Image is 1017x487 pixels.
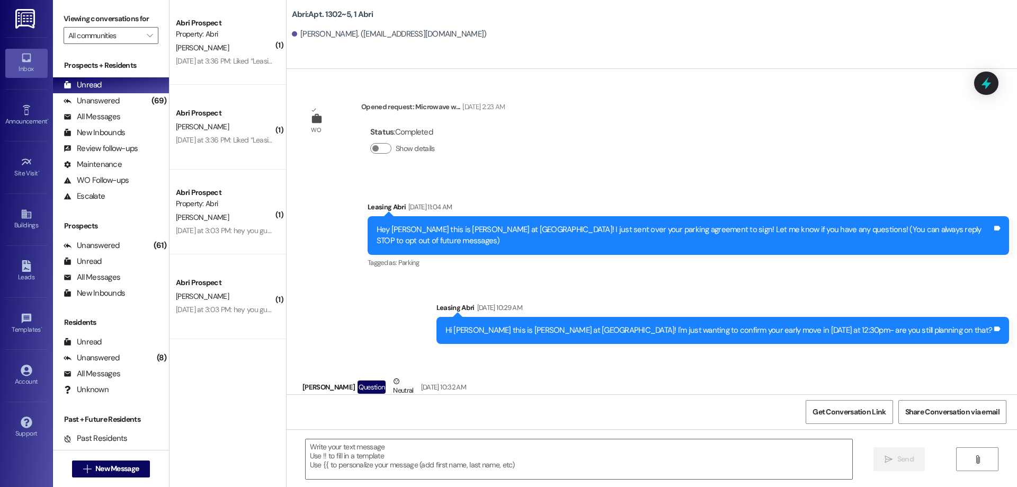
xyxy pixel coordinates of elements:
[53,317,169,328] div: Residents
[64,256,102,267] div: Unread
[64,240,120,251] div: Unanswered
[176,135,626,145] div: [DATE] at 3:36 PM: Liked “Leasing Abri (Abri): You bet! Your account will need to be at a zero ba...
[5,309,48,338] a: Templates •
[53,60,169,71] div: Prospects + Residents
[176,122,229,131] span: [PERSON_NAME]
[5,49,48,77] a: Inbox
[974,455,982,464] i: 
[398,258,419,267] span: Parking
[53,414,169,425] div: Past + Future Residents
[5,205,48,234] a: Buildings
[64,384,109,395] div: Unknown
[292,29,487,40] div: [PERSON_NAME]. ([EMAIL_ADDRESS][DOMAIN_NAME])
[176,29,274,40] div: Property: Abri
[897,454,914,465] span: Send
[151,237,169,254] div: (61)
[176,56,626,66] div: [DATE] at 3:36 PM: Liked “Leasing Abri (Abri): You bet! Your account will need to be at a zero ba...
[176,277,274,288] div: Abri Prospect
[149,93,169,109] div: (69)
[176,187,274,198] div: Abri Prospect
[68,27,141,44] input: All communities
[370,127,394,137] b: Status
[64,95,120,107] div: Unanswered
[475,302,522,313] div: [DATE] 10:29 AM
[176,198,274,209] div: Property: Abri
[83,465,91,473] i: 
[873,447,925,471] button: Send
[64,191,105,202] div: Escalate
[176,17,274,29] div: Abri Prospect
[72,461,150,477] button: New Message
[406,201,452,212] div: [DATE] 11:04 AM
[64,143,138,154] div: Review follow-ups
[176,291,229,301] span: [PERSON_NAME]
[368,255,1009,270] div: Tagged as:
[5,153,48,182] a: Site Visit •
[311,125,321,136] div: WO
[377,224,992,247] div: Hey [PERSON_NAME] this is [PERSON_NAME] at [GEOGRAPHIC_DATA]! I just sent over your parking agree...
[176,305,493,314] div: [DATE] at 3:03 PM: hey you guys are all good! Thanks so much for figuring that out for us I appre...
[176,108,274,119] div: Abri Prospect
[38,168,40,175] span: •
[885,455,893,464] i: 
[64,127,125,138] div: New Inbounds
[898,400,1006,424] button: Share Conversation via email
[41,324,42,332] span: •
[64,288,125,299] div: New Inbounds
[64,111,120,122] div: All Messages
[813,406,886,418] span: Get Conversation Link
[64,433,128,444] div: Past Residents
[95,463,139,474] span: New Message
[292,9,373,20] b: Abri: Apt. 1302~5, 1 Abri
[361,101,505,116] div: Opened request: Microwave w...
[302,376,756,402] div: [PERSON_NAME]
[5,257,48,286] a: Leads
[391,376,415,398] div: Neutral
[806,400,893,424] button: Get Conversation Link
[64,272,120,283] div: All Messages
[64,368,120,379] div: All Messages
[418,382,466,393] div: [DATE] 10:32 AM
[64,352,120,364] div: Unanswered
[47,116,49,123] span: •
[5,413,48,442] a: Support
[368,201,1009,216] div: Leasing Abri
[53,220,169,232] div: Prospects
[147,31,153,40] i: 
[176,43,229,52] span: [PERSON_NAME]
[5,361,48,390] a: Account
[64,11,158,27] label: Viewing conversations for
[176,226,493,235] div: [DATE] at 3:03 PM: hey you guys are all good! Thanks so much for figuring that out for us I appre...
[64,159,122,170] div: Maintenance
[358,380,386,394] div: Question
[445,325,993,336] div: Hi [PERSON_NAME] this is [PERSON_NAME] at [GEOGRAPHIC_DATA]! I'm just wanting to confirm your ear...
[460,101,505,112] div: [DATE] 2:23 AM
[905,406,1000,418] span: Share Conversation via email
[64,337,102,348] div: Unread
[436,302,1010,317] div: Leasing Abri
[396,143,435,154] label: Show details
[64,79,102,91] div: Unread
[154,350,169,366] div: (8)
[15,9,37,29] img: ResiDesk Logo
[370,124,439,140] div: : Completed
[176,212,229,222] span: [PERSON_NAME]
[64,175,129,186] div: WO Follow-ups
